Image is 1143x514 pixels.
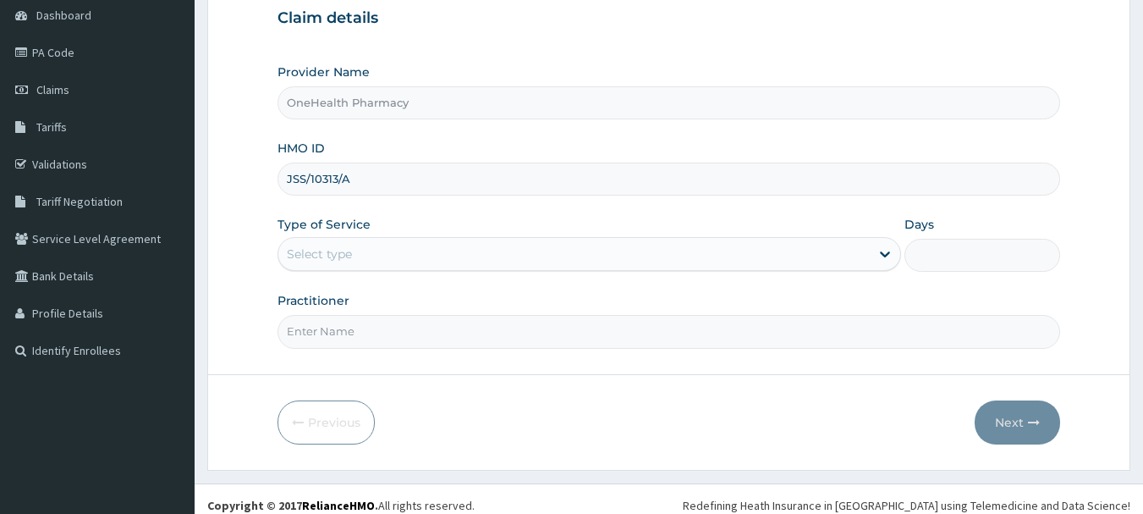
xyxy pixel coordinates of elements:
[278,401,375,445] button: Previous
[904,216,934,233] label: Days
[278,315,1061,348] input: Enter Name
[278,163,1061,196] input: Enter HMO ID
[36,82,69,97] span: Claims
[207,498,378,513] strong: Copyright © 2017 .
[278,140,325,157] label: HMO ID
[302,498,375,513] a: RelianceHMO
[683,497,1130,514] div: Redefining Heath Insurance in [GEOGRAPHIC_DATA] using Telemedicine and Data Science!
[278,9,1061,28] h3: Claim details
[278,64,370,80] label: Provider Name
[975,401,1060,445] button: Next
[36,194,123,209] span: Tariff Negotiation
[36,119,67,135] span: Tariffs
[278,292,349,309] label: Practitioner
[278,216,371,233] label: Type of Service
[287,246,352,263] div: Select type
[36,8,91,23] span: Dashboard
